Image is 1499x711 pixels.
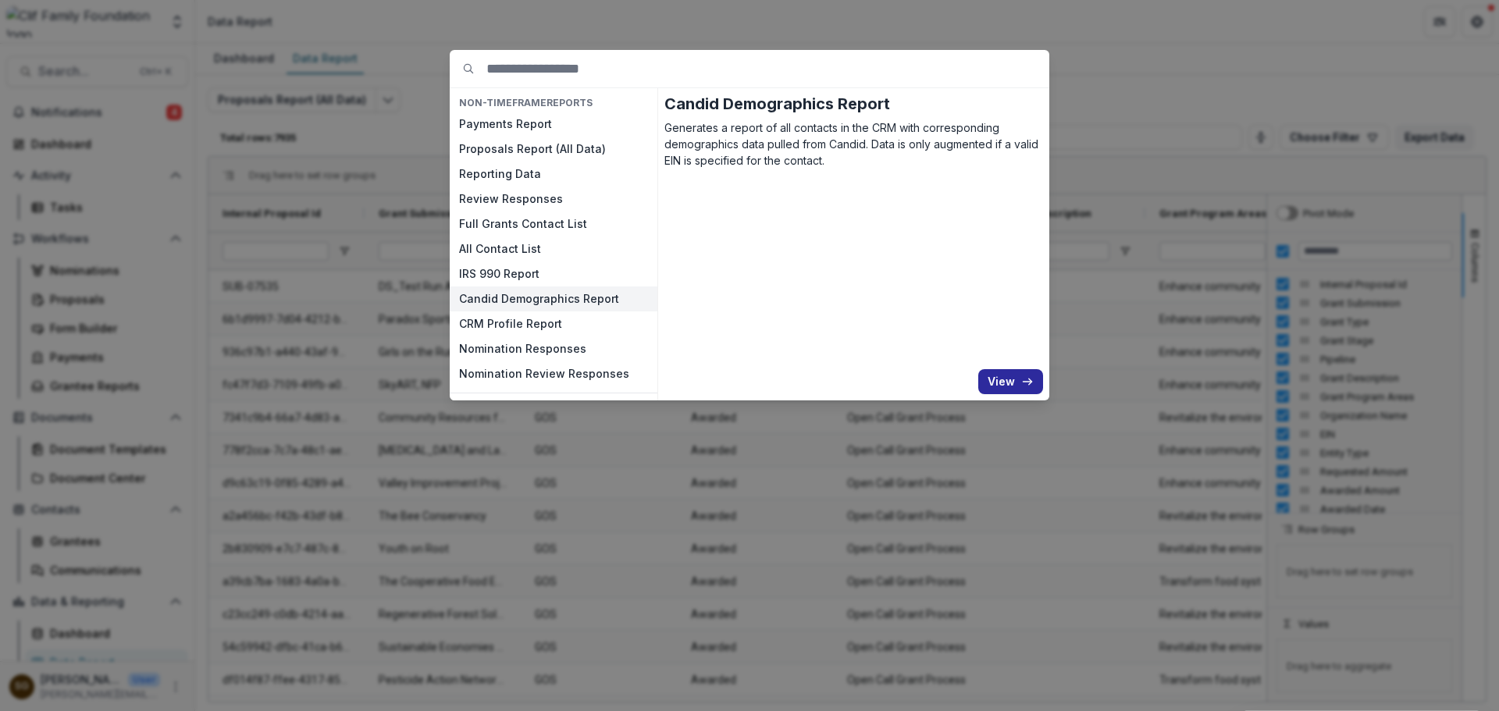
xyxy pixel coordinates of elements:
button: All Contact List [450,236,657,261]
button: Review Responses [450,187,657,212]
button: Payments Report [450,112,657,137]
button: Full Grants Contact List [450,212,657,236]
h2: Candid Demographics Report [664,94,1043,113]
button: Reporting Data [450,162,657,187]
button: Proposals Report (All Data) [450,137,657,162]
h4: NON-TIMEFRAME Reports [450,94,657,112]
button: Nomination Review Responses [450,361,657,386]
button: CRM Profile Report [450,311,657,336]
button: Candid Demographics Report [450,286,657,311]
button: Nomination Responses [450,336,657,361]
button: IRS 990 Report [450,261,657,286]
button: View [978,369,1043,394]
h4: TIMEFRAME Reports [450,400,657,417]
p: Generates a report of all contacts in the CRM with corresponding demographics data pulled from Ca... [664,119,1043,169]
